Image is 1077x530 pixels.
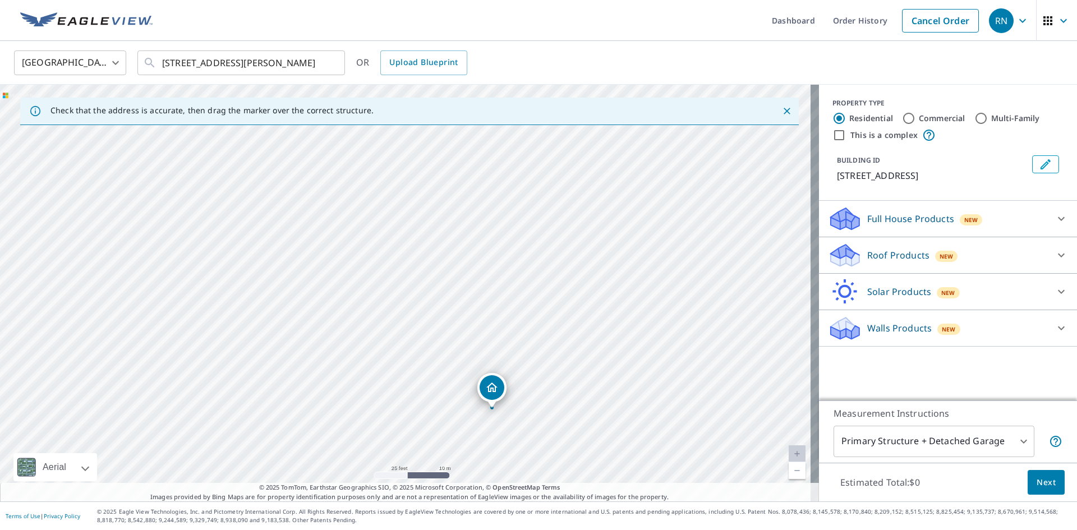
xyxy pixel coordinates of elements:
[389,56,458,70] span: Upload Blueprint
[964,215,978,224] span: New
[162,47,322,79] input: Search by address or latitude-longitude
[1032,155,1059,173] button: Edit building 1
[991,113,1040,124] label: Multi-Family
[850,130,918,141] label: This is a complex
[919,113,965,124] label: Commercial
[356,50,467,75] div: OR
[942,325,956,334] span: New
[44,512,80,520] a: Privacy Policy
[13,453,97,481] div: Aerial
[941,288,955,297] span: New
[789,462,806,479] a: Current Level 20, Zoom Out
[39,453,70,481] div: Aerial
[828,242,1068,269] div: Roof ProductsNew
[989,8,1014,33] div: RN
[867,321,932,335] p: Walls Products
[1049,435,1062,448] span: Your report will include the primary structure and a detached garage if one exists.
[6,512,40,520] a: Terms of Use
[828,278,1068,305] div: Solar ProductsNew
[940,252,954,261] span: New
[837,155,880,165] p: BUILDING ID
[20,12,153,29] img: EV Logo
[493,483,540,491] a: OpenStreetMap
[97,508,1071,524] p: © 2025 Eagle View Technologies, Inc. and Pictometry International Corp. All Rights Reserved. Repo...
[14,47,126,79] div: [GEOGRAPHIC_DATA]
[542,483,560,491] a: Terms
[902,9,979,33] a: Cancel Order
[831,470,929,495] p: Estimated Total: $0
[259,483,560,492] span: © 2025 TomTom, Earthstar Geographics SIO, © 2025 Microsoft Corporation, ©
[828,315,1068,342] div: Walls ProductsNew
[867,212,954,225] p: Full House Products
[849,113,893,124] label: Residential
[867,248,929,262] p: Roof Products
[477,373,507,408] div: Dropped pin, building 1, Residential property, 5569 Superior Dr Lakeland, FL 33805
[834,426,1034,457] div: Primary Structure + Detached Garage
[789,445,806,462] a: Current Level 20, Zoom In Disabled
[834,407,1062,420] p: Measurement Instructions
[780,104,794,118] button: Close
[1028,470,1065,495] button: Next
[832,98,1064,108] div: PROPERTY TYPE
[380,50,467,75] a: Upload Blueprint
[828,205,1068,232] div: Full House ProductsNew
[1037,476,1056,490] span: Next
[6,513,80,519] p: |
[837,169,1028,182] p: [STREET_ADDRESS]
[867,285,931,298] p: Solar Products
[50,105,374,116] p: Check that the address is accurate, then drag the marker over the correct structure.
